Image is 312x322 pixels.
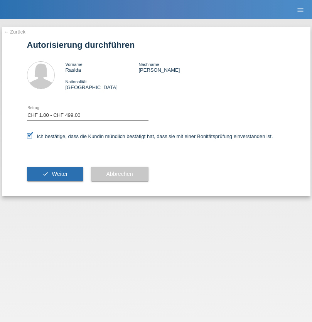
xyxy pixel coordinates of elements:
[297,6,304,14] i: menu
[293,7,308,12] a: menu
[27,133,273,139] label: Ich bestätige, dass die Kundin mündlich bestätigt hat, dass sie mit einer Bonitätsprüfung einvers...
[66,62,83,67] span: Vorname
[106,171,133,177] span: Abbrechen
[91,167,148,182] button: Abbrechen
[138,62,159,67] span: Nachname
[52,171,67,177] span: Weiter
[138,61,212,73] div: [PERSON_NAME]
[66,79,87,84] span: Nationalität
[27,40,285,50] h1: Autorisierung durchführen
[66,79,139,90] div: [GEOGRAPHIC_DATA]
[66,61,139,73] div: Rasida
[27,167,83,182] button: check Weiter
[42,171,49,177] i: check
[4,29,25,35] a: ← Zurück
